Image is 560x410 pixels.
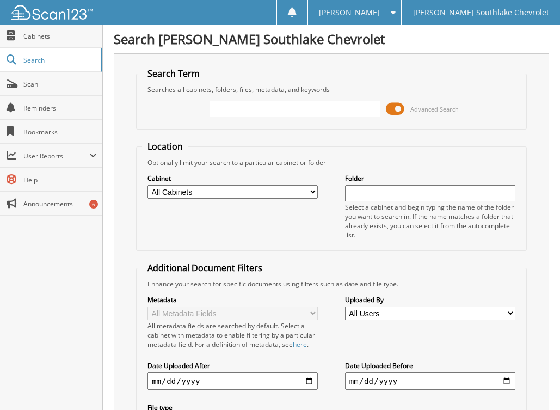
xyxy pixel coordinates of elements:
[410,105,459,113] span: Advanced Search
[293,340,307,349] a: here
[345,361,515,370] label: Date Uploaded Before
[345,295,515,304] label: Uploaded By
[319,9,380,16] span: [PERSON_NAME]
[345,174,515,183] label: Folder
[23,199,97,209] span: Announcements
[142,140,188,152] legend: Location
[23,103,97,113] span: Reminders
[142,262,268,274] legend: Additional Document Filters
[114,30,549,48] h1: Search [PERSON_NAME] Southlake Chevrolet
[413,9,549,16] span: [PERSON_NAME] Southlake Chevrolet
[142,158,521,167] div: Optionally limit your search to a particular cabinet or folder
[147,174,318,183] label: Cabinet
[147,372,318,390] input: start
[23,56,95,65] span: Search
[23,79,97,89] span: Scan
[142,279,521,289] div: Enhance your search for specific documents using filters such as date and file type.
[147,295,318,304] label: Metadata
[89,200,98,209] div: 6
[147,361,318,370] label: Date Uploaded After
[23,127,97,137] span: Bookmarks
[23,175,97,185] span: Help
[142,68,205,79] legend: Search Term
[345,203,515,240] div: Select a cabinet and begin typing the name of the folder you want to search in. If the name match...
[23,151,89,161] span: User Reports
[147,321,318,349] div: All metadata fields are searched by default. Select a cabinet with metadata to enable filtering b...
[345,372,515,390] input: end
[142,85,521,94] div: Searches all cabinets, folders, files, metadata, and keywords
[11,5,93,20] img: scan123-logo-white.svg
[23,32,97,41] span: Cabinets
